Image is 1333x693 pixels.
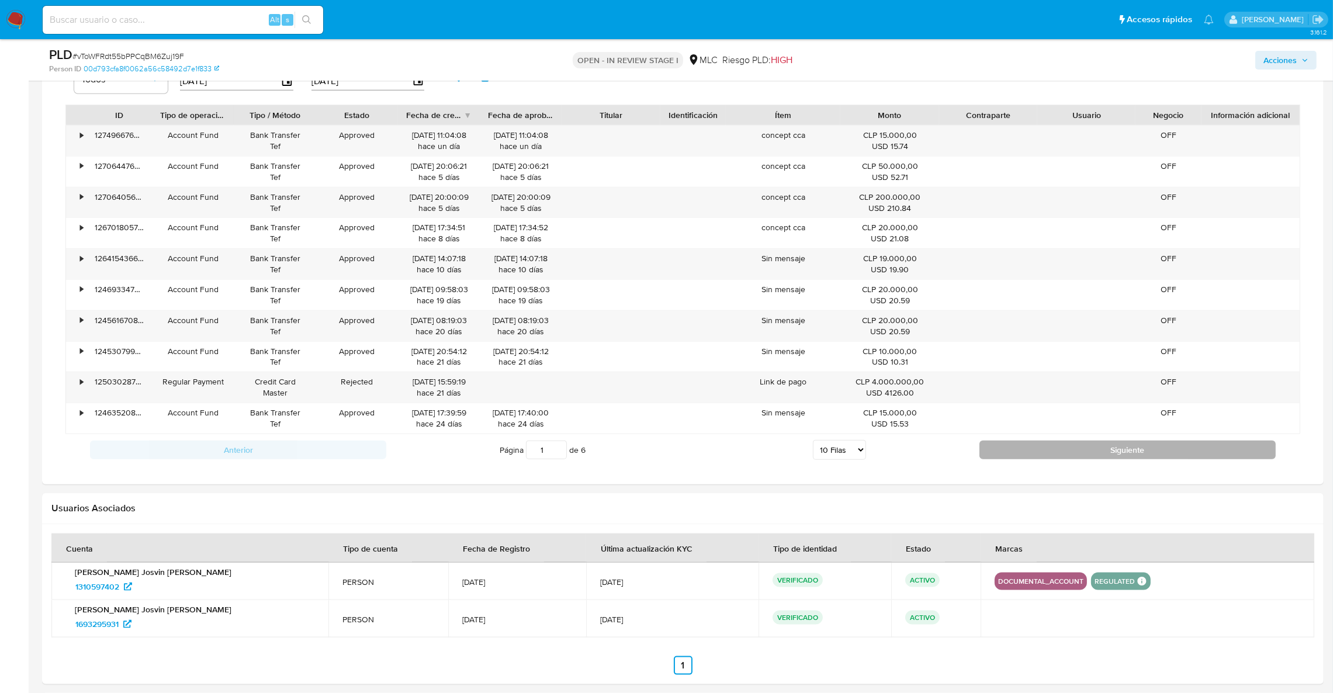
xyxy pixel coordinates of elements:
[1255,51,1317,70] button: Acciones
[1310,27,1327,37] span: 3.161.2
[295,12,318,28] button: search-icon
[84,64,219,74] a: 00d793cfa8f0062a56c58492d7e1f833
[49,64,81,74] b: Person ID
[270,14,279,25] span: Alt
[722,54,792,67] span: Riesgo PLD:
[1312,13,1324,26] a: Salir
[1127,13,1192,26] span: Accesos rápidos
[688,54,718,67] div: MLC
[72,50,184,62] span: # vToWFRdt55bPPCqBM6Zuj19F
[573,52,683,68] p: OPEN - IN REVIEW STAGE I
[49,45,72,64] b: PLD
[286,14,289,25] span: s
[1204,15,1214,25] a: Notificaciones
[1263,51,1297,70] span: Acciones
[43,12,323,27] input: Buscar usuario o caso...
[771,53,792,67] span: HIGH
[1242,14,1308,25] p: agustina.godoy@mercadolibre.com
[51,503,1314,514] h2: Usuarios Asociados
